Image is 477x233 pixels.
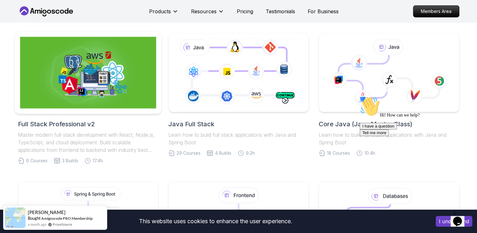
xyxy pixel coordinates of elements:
a: Amigoscode PRO Membership [41,216,93,221]
p: Master modern full-stack development with React, Node.js, TypeScript, and cloud deployment. Build... [18,131,158,154]
a: Testimonials [266,8,295,15]
a: ProveSource [53,222,72,227]
h2: Java Full Stack [168,120,309,128]
span: 9.2h [246,150,255,156]
button: Accept cookies [436,216,472,227]
p: Members Area [413,6,459,17]
button: Tell me more [3,36,32,42]
a: Pricing [237,8,253,15]
span: 4 Builds [215,150,231,156]
img: :wave: [3,3,23,23]
a: Core Java (Java Master Class)Learn how to build full stack applications with Java and Spring Boot... [319,33,459,156]
div: 👋Hi! How can we help?I have a questionTell me more [3,3,116,42]
img: Full Stack Professional v2 [20,37,156,109]
span: a month ago [28,222,46,227]
span: Hi! How can we help? [3,19,62,24]
span: 6 Courses [26,158,48,164]
span: Bought [28,216,41,221]
span: [PERSON_NAME] [28,210,66,215]
div: This website uses cookies to enhance the user experience. [5,214,426,228]
p: Products [149,8,171,15]
button: Resources [191,8,224,20]
p: Learn how to build full stack applications with Java and Spring Boot [168,131,309,146]
a: Full Stack Professional v2Full Stack Professional v2Master modern full-stack development with Rea... [18,33,158,164]
img: provesource social proof notification image [5,207,26,228]
button: Products [149,8,178,20]
a: For Business [308,8,339,15]
p: Resources [191,8,217,15]
a: Members Area [413,5,459,17]
h2: Core Java (Java Master Class) [319,120,459,128]
span: 29 Courses [177,150,201,156]
p: Learn how to build full stack applications with Java and Spring Boot [319,131,459,146]
span: 3 Builds [62,158,78,164]
iframe: chat widget [451,208,471,227]
h2: Full Stack Professional v2 [18,120,158,128]
a: Java Full StackLearn how to build full stack applications with Java and Spring Boot29 Courses4 Bu... [168,33,309,156]
iframe: chat widget [357,94,471,205]
span: 17.4h [93,158,103,164]
span: 18 Courses [327,150,350,156]
button: I have a question [3,29,40,36]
